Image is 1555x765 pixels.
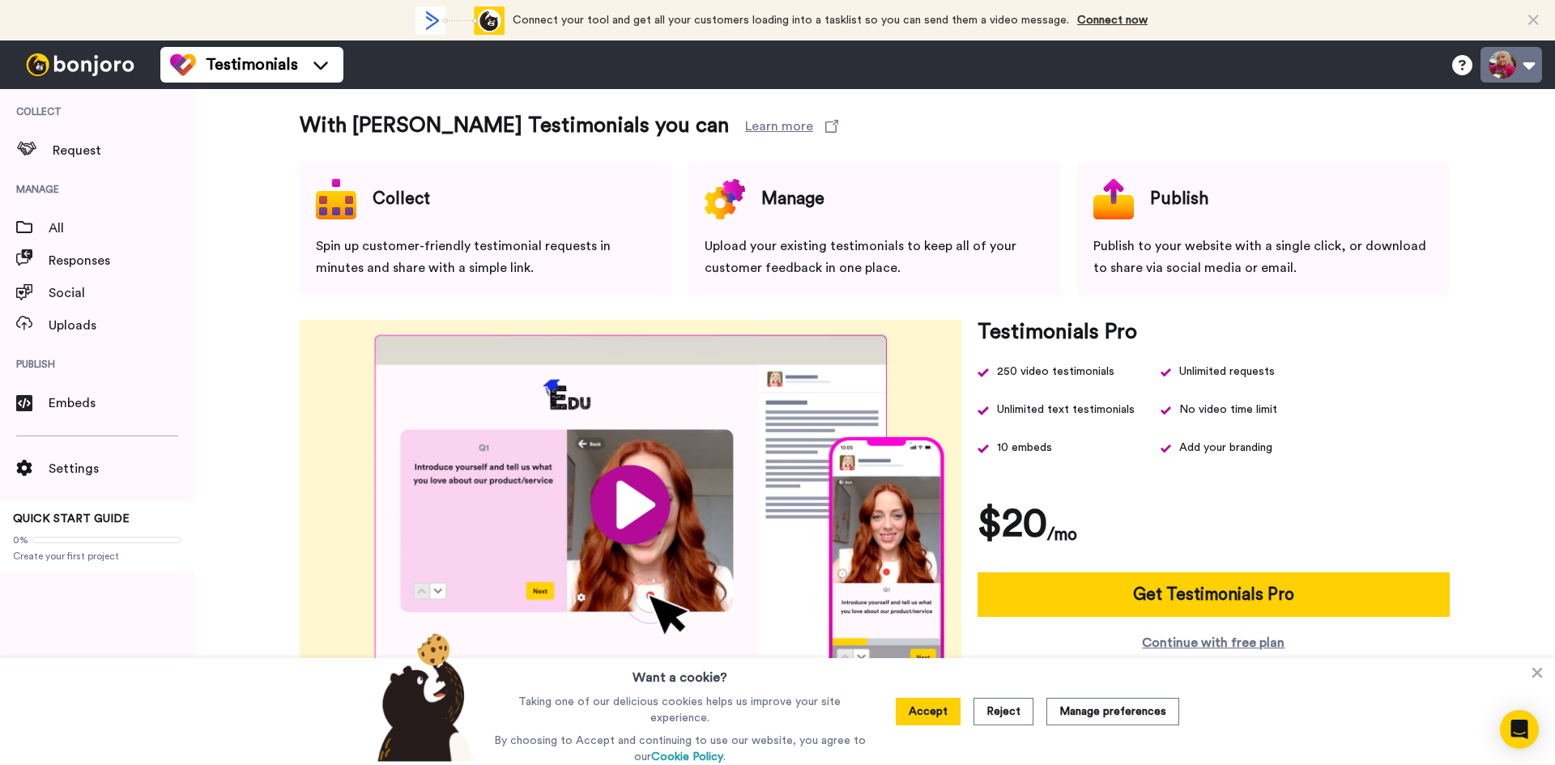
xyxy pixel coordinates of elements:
[745,117,838,136] a: Learn more
[1150,179,1208,219] div: Publish
[997,437,1052,459] span: 10 embeds
[513,15,1069,26] span: Connect your tool and get all your customers loading into a tasklist so you can send them a video...
[973,698,1033,725] button: Reject
[761,179,824,219] div: Manage
[633,658,727,687] h3: Want a cookie?
[997,399,1135,421] span: Unlimited text testimonials
[300,113,729,138] h3: With [PERSON_NAME] Testimonials you can
[415,6,505,35] div: animation
[53,141,194,160] span: Request
[997,361,1114,383] div: 250 video testimonials
[1077,15,1148,26] a: Connect now
[49,219,194,238] span: All
[1179,437,1272,459] span: Add your branding
[49,393,194,413] span: Embeds
[490,733,870,765] p: By choosing to Accept and continuing to use our website, you agree to our .
[19,53,141,76] img: bj-logo-header-white.svg
[745,117,813,136] div: Learn more
[373,179,430,219] div: Collect
[363,632,483,762] img: bear-with-cookie.png
[49,283,194,303] span: Social
[1179,361,1275,383] div: Unlimited requests
[206,53,298,76] span: Testimonials
[1133,581,1294,608] div: Get Testimonials Pro
[49,316,194,335] span: Uploads
[170,52,196,78] img: tm-color.svg
[1047,521,1077,548] h4: /mo
[1500,710,1539,749] div: Open Intercom Messenger
[316,236,656,279] div: Spin up customer-friendly testimonial requests in minutes and share with a simple link.
[13,533,28,546] span: 0%
[13,513,130,525] span: QUICK START GUIDE
[896,698,961,725] button: Accept
[651,751,723,763] a: Cookie Policy
[705,236,1045,279] div: Upload your existing testimonials to keep all of your customer feedback in one place.
[1093,236,1434,279] div: Publish to your website with a single click, or download to share via social media or email.
[1046,698,1179,725] button: Manage preferences
[49,251,194,270] span: Responses
[490,694,870,726] p: Taking one of our delicious cookies helps us improve your site experience.
[978,499,1047,548] h1: $20
[13,550,181,563] span: Create your first project
[978,633,1450,652] a: Continue with free plan
[978,320,1137,345] h3: Testimonials Pro
[49,459,194,478] span: Settings
[1179,399,1277,421] span: No video time limit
